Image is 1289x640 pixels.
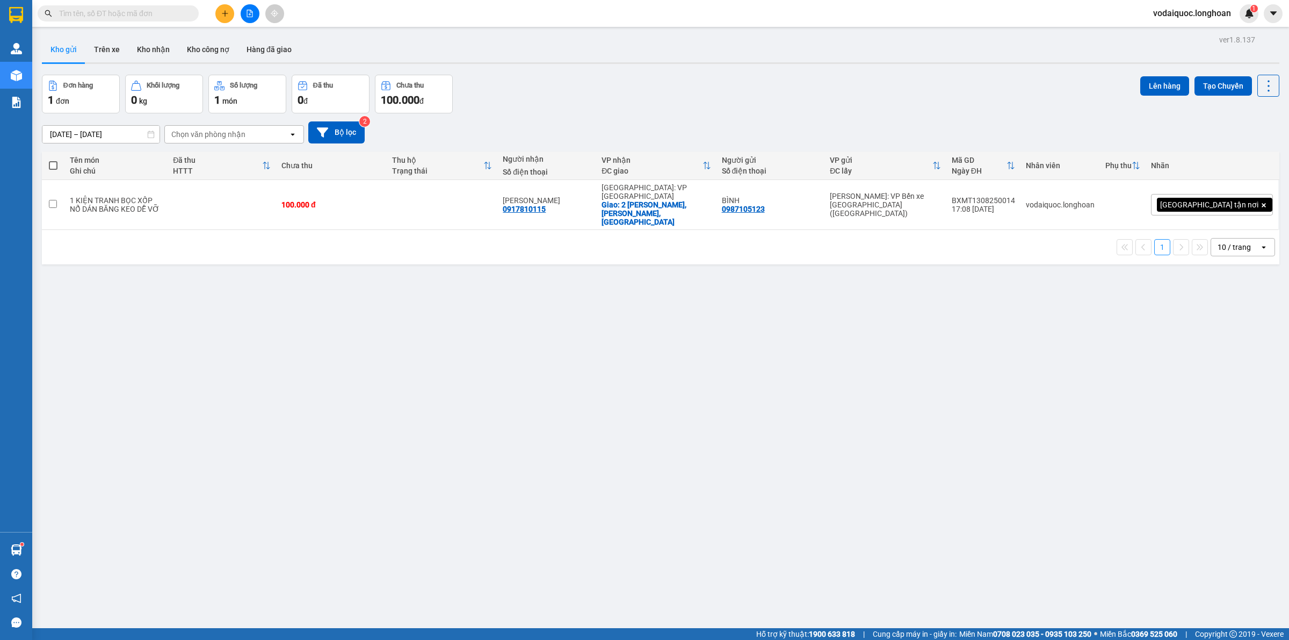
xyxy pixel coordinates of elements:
span: aim [271,10,278,17]
span: 0 [298,94,303,106]
div: HTTT [173,167,262,175]
span: Cung cấp máy in - giấy in: [873,628,957,640]
div: Giao: 2 CHU VĂN AN,TRẦN PHÚ,TP QUẢNG NGÃI [602,200,711,226]
div: Đã thu [313,82,333,89]
div: 1 KIỆN TRANH BỌC XỐP NỔ DÁN BĂNG KEO DỄ VỠ [70,196,163,213]
th: Toggle SortBy [824,152,946,180]
div: Người nhận [503,155,591,163]
span: plus [221,10,229,17]
div: Số lượng [230,82,257,89]
div: Nhân viên [1026,161,1095,170]
div: Đơn hàng [63,82,93,89]
div: 10 / trang [1218,242,1251,253]
button: Số lượng1món [208,75,286,113]
button: Lên hàng [1140,76,1189,96]
span: Miền Nam [959,628,1091,640]
div: Số điện thoại [722,167,820,175]
span: [GEOGRAPHIC_DATA] tận nơi [1160,200,1258,210]
button: Hàng đã giao [238,37,300,62]
div: Thu hộ [392,156,483,164]
span: copyright [1229,630,1237,638]
div: Trạng thái [392,167,483,175]
button: Tạo Chuyến [1194,76,1252,96]
button: Chưa thu100.000đ [375,75,453,113]
button: Bộ lọc [308,121,365,143]
div: Chưa thu [281,161,381,170]
input: Tìm tên, số ĐT hoặc mã đơn [59,8,186,19]
img: icon-new-feature [1244,9,1254,18]
div: BÌNH [722,196,820,205]
div: Chọn văn phòng nhận [171,129,245,140]
img: warehouse-icon [11,70,22,81]
button: aim [265,4,284,23]
div: BXMT1308250014 [952,196,1015,205]
div: ver 1.8.137 [1219,34,1255,46]
span: Miền Bắc [1100,628,1177,640]
span: caret-down [1269,9,1278,18]
span: notification [11,593,21,603]
th: Toggle SortBy [1100,152,1146,180]
button: file-add [241,4,259,23]
strong: 0369 525 060 [1131,630,1177,638]
button: Kho công nợ [178,37,238,62]
div: Ghi chú [70,167,163,175]
sup: 1 [1250,5,1258,12]
button: plus [215,4,234,23]
div: Khối lượng [147,82,179,89]
img: warehouse-icon [11,544,22,556]
div: Tên món [70,156,163,164]
span: 1 [1252,5,1256,12]
span: search [45,10,52,17]
div: 0987105123 [722,205,765,213]
div: 17:08 [DATE] [952,205,1015,213]
span: 0 [131,94,137,106]
span: question-circle [11,569,21,579]
span: đ [419,97,424,105]
div: VP gửi [830,156,932,164]
input: Select a date range. [42,126,160,143]
div: ĐC lấy [830,167,932,175]
sup: 1 [20,543,24,546]
span: | [1185,628,1187,640]
button: Kho gửi [42,37,85,62]
th: Toggle SortBy [168,152,276,180]
span: 1 [214,94,220,106]
span: đơn [56,97,69,105]
th: Toggle SortBy [596,152,716,180]
button: Trên xe [85,37,128,62]
div: Ngày ĐH [952,167,1006,175]
span: kg [139,97,147,105]
span: vodaiquoc.longhoan [1145,6,1240,20]
div: Nhãn [1151,161,1273,170]
div: Đã thu [173,156,262,164]
strong: 1900 633 818 [809,630,855,638]
button: Đã thu0đ [292,75,370,113]
div: vodaiquoc.longhoan [1026,200,1095,209]
div: Mã GD [952,156,1006,164]
img: logo-vxr [9,7,23,23]
span: món [222,97,237,105]
button: 1 [1154,239,1170,255]
span: 1 [48,94,54,106]
img: solution-icon [11,97,22,108]
div: [PERSON_NAME]: VP Bến xe [GEOGRAPHIC_DATA] ([GEOGRAPHIC_DATA]) [830,192,940,218]
th: Toggle SortBy [946,152,1020,180]
div: [GEOGRAPHIC_DATA]: VP [GEOGRAPHIC_DATA] [602,183,711,200]
div: Chưa thu [396,82,424,89]
span: file-add [246,10,254,17]
button: Khối lượng0kg [125,75,203,113]
button: Kho nhận [128,37,178,62]
span: đ [303,97,308,105]
div: ĐC giao [602,167,702,175]
span: message [11,617,21,628]
svg: open [1259,243,1268,251]
sup: 2 [359,116,370,127]
button: Đơn hàng1đơn [42,75,120,113]
div: ANH ĐÀO [503,196,591,205]
span: ⚪️ [1094,632,1097,636]
span: 100.000 [381,94,419,106]
span: | [863,628,865,640]
div: Phụ thu [1105,161,1132,170]
button: caret-down [1264,4,1283,23]
img: warehouse-icon [11,43,22,54]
